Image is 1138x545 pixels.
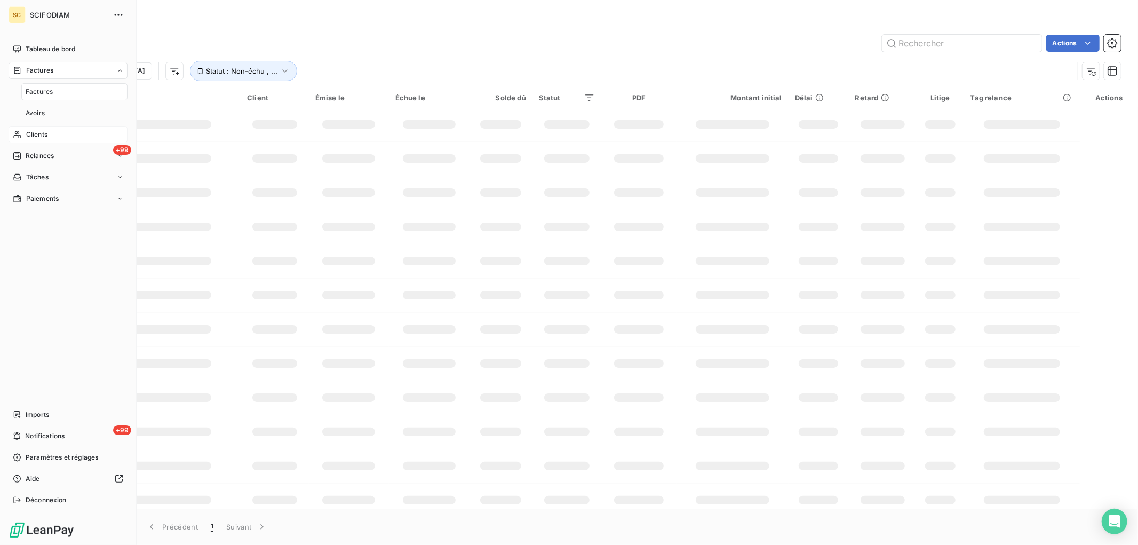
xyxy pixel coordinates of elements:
div: Statut [539,93,595,102]
span: Factures [26,66,53,75]
span: Déconnexion [26,495,67,505]
div: SC [9,6,26,23]
span: SCIFODIAM [30,11,107,19]
div: PDF [608,93,670,102]
div: Litige [923,93,957,102]
div: Retard [855,93,911,102]
button: Précédent [140,516,204,538]
div: Actions [1086,93,1132,102]
span: +99 [113,145,131,155]
span: 1 [211,522,213,532]
div: Tag relance [970,93,1073,102]
span: Paiements [26,194,59,203]
span: Factures [26,87,53,97]
div: Échue le [395,93,463,102]
span: Statut : Non-échu , ... [206,67,277,75]
div: Client [247,93,303,102]
button: 1 [204,516,220,538]
button: Actions [1046,35,1100,52]
span: Clients [26,130,47,139]
div: Solde dû [476,93,526,102]
span: Aide [26,474,40,484]
div: Délai [795,93,842,102]
div: Montant initial [683,93,782,102]
div: Open Intercom Messenger [1102,509,1127,534]
a: Aide [9,470,128,487]
button: Suivant [220,516,274,538]
input: Rechercher [882,35,1042,52]
span: Paramètres et réglages [26,453,98,462]
span: Imports [26,410,49,420]
span: +99 [113,425,131,435]
button: Statut : Non-échu , ... [190,61,297,81]
span: Notifications [25,431,65,441]
span: Avoirs [26,108,45,118]
span: Relances [26,151,54,161]
span: Tableau de bord [26,44,75,54]
span: Tâches [26,172,49,182]
img: Logo LeanPay [9,522,75,539]
div: Émise le [315,93,383,102]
